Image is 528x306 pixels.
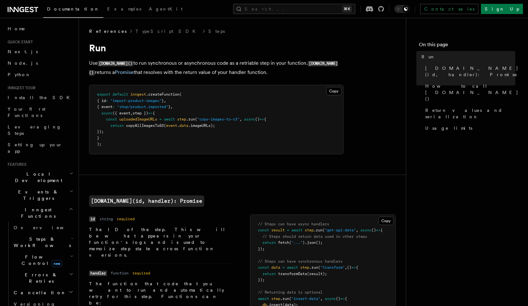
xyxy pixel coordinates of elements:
span: fetch [278,240,289,245]
span: Python [8,72,31,77]
button: Events & Triggers [5,186,75,204]
span: AgentKit [149,6,183,11]
span: Usage limits [425,125,472,131]
span: Errors & Retries [11,272,69,284]
span: { [153,111,155,115]
span: step [300,265,309,270]
span: , [164,98,166,103]
span: Node.js [8,61,38,66]
span: Inngest tour [5,85,36,91]
span: .createFunction [146,92,179,97]
span: Quick start [5,40,33,45]
span: const [106,117,117,121]
span: Run [421,54,435,60]
span: }); [258,247,265,251]
span: Home [8,25,25,32]
button: Search...⌘K [233,4,355,14]
span: async [101,111,113,115]
span: => [148,111,153,115]
span: }); [97,129,104,134]
a: Install the SDK [5,92,75,103]
span: . [177,123,179,128]
span: .run [309,265,318,270]
span: ( [195,117,197,121]
span: step [177,117,186,121]
span: data [179,123,188,128]
button: Copy [326,87,341,95]
dd: function [111,271,129,276]
span: ( [289,296,291,301]
span: data [271,265,280,270]
span: () [255,117,260,121]
span: async [325,296,336,301]
span: Your first Functions [8,106,45,118]
code: [DOMAIN_NAME]() [98,61,133,66]
h4: On this page [419,41,515,51]
span: ( [289,240,291,245]
a: Home [5,23,75,34]
span: , [345,265,347,270]
a: Run [419,51,515,62]
span: () [372,228,376,232]
a: Overview [11,222,75,233]
span: Features [5,162,26,167]
span: => [260,117,264,121]
a: Node.js [5,57,75,69]
h1: Run [89,42,344,54]
code: id [89,216,96,222]
span: How to call [DOMAIN_NAME]() [425,83,518,102]
span: () [336,296,340,301]
span: copyAllImagesToS3 [126,123,164,128]
span: async [244,117,255,121]
a: Usage limits [423,122,515,134]
span: transformData [278,272,307,276]
span: { [380,228,383,232]
span: // Returning data is optional [258,290,323,295]
span: return [110,123,124,128]
span: Return values and serialization [425,107,515,120]
span: , [240,117,242,121]
span: // Steps should return data used in other steps [262,234,367,239]
button: Toggle dark mode [394,5,410,13]
span: Examples [107,6,141,11]
p: Use to run synchronous or asynchronous code as a retriable step in your function. returns a that ... [89,59,344,77]
span: (); [316,240,323,245]
a: Documentation [43,2,103,18]
span: inngest [130,92,146,97]
span: Next.js [8,49,38,54]
button: Flow Controlnew [11,251,75,269]
span: return [262,272,276,276]
button: Copy [379,217,393,225]
a: TypeScript SDK [135,28,199,34]
span: References [89,28,127,34]
span: , [170,105,173,109]
span: uploadedImageURLs [119,117,157,121]
span: : [106,98,108,103]
span: Setting up your app [8,142,62,154]
span: return [262,240,276,245]
a: How to call [DOMAIN_NAME]() [423,80,515,105]
a: Contact sales [420,4,478,14]
span: = [159,117,162,121]
span: .run [186,117,195,121]
button: Cancellation [11,287,75,298]
span: "shop/product.imported" [117,105,168,109]
span: result [271,228,285,232]
span: .run [280,296,289,301]
span: Cancellation [11,289,66,296]
button: Inngest Functions [5,204,75,222]
span: = [287,228,289,232]
span: } [168,105,170,109]
span: Documentation [47,6,100,11]
a: AgentKit [145,2,186,17]
dd: required [132,271,150,276]
span: "insert-data" [291,296,320,301]
span: .imageURLs); [188,123,215,128]
code: handler [89,271,107,276]
span: .json [305,240,316,245]
span: ( [318,265,320,270]
span: const [258,265,269,270]
p: The function that code that you want to run and automatically retry for this step. Functions can be: [89,280,235,306]
span: { event [97,105,113,109]
button: Steps & Workflows [11,233,75,251]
